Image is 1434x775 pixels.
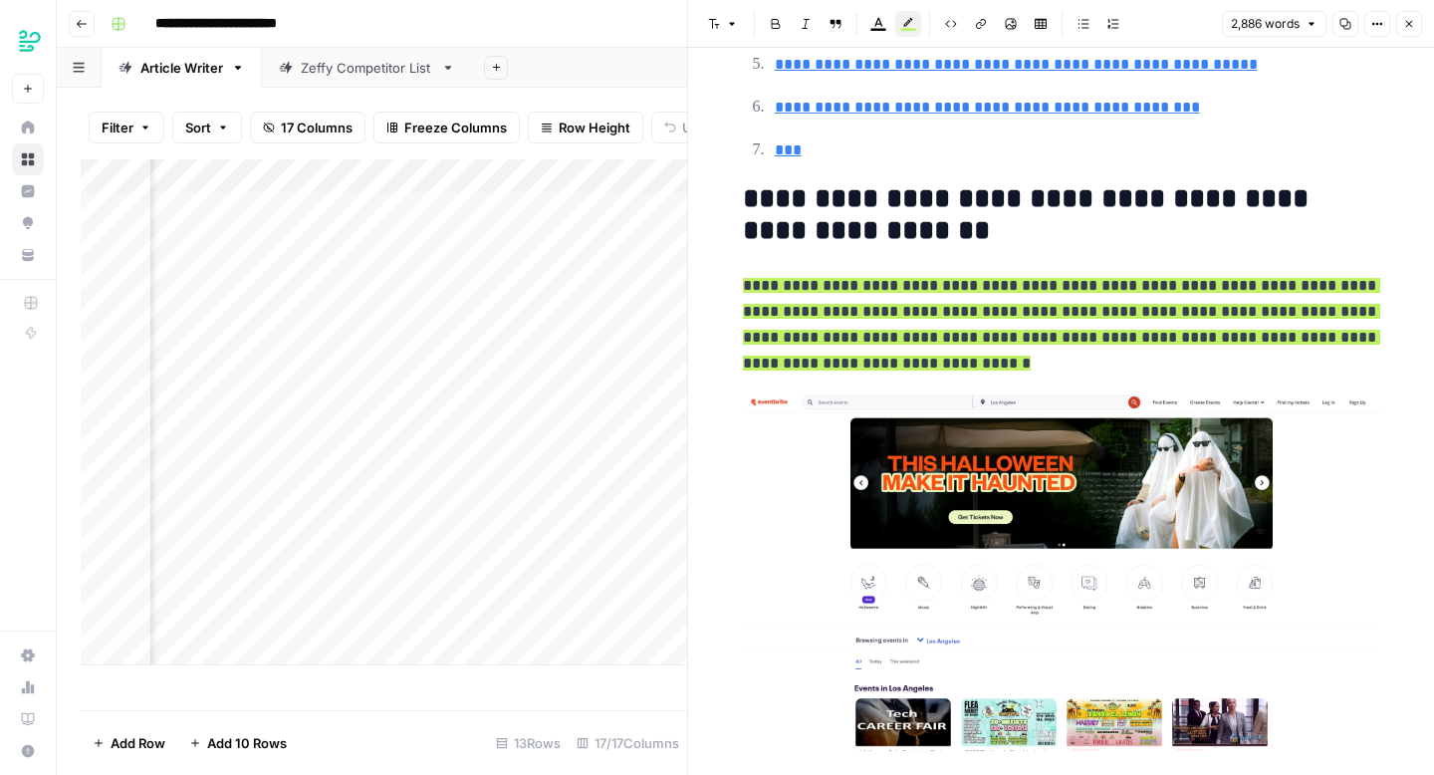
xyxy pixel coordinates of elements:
div: Article Writer [140,58,223,78]
button: 2,886 words [1222,11,1326,37]
a: Learning Hub [12,703,44,735]
span: Filter [102,118,133,137]
a: Settings [12,640,44,671]
a: Browse [12,143,44,175]
button: Filter [89,112,164,143]
button: Add Row [81,727,177,759]
a: Zeffy Competitor List [262,48,472,88]
span: 17 Columns [281,118,353,137]
span: Freeze Columns [404,118,507,137]
span: Add Row [111,733,165,753]
button: Row Height [528,112,643,143]
span: Add 10 Rows [207,733,287,753]
span: 2,886 words [1231,15,1300,33]
button: Workspace: Zeffy [12,16,44,66]
span: Row Height [559,118,630,137]
button: Undo [651,112,729,143]
span: Sort [185,118,211,137]
a: Article Writer [102,48,262,88]
button: Freeze Columns [373,112,520,143]
a: Opportunities [12,207,44,239]
button: Help + Support [12,735,44,767]
img: Zeffy Logo [12,23,48,59]
div: 17/17 Columns [569,727,687,759]
div: 13 Rows [488,727,569,759]
a: Insights [12,175,44,207]
button: Sort [172,112,242,143]
div: Zeffy Competitor List [301,58,433,78]
button: 17 Columns [250,112,365,143]
a: Your Data [12,239,44,271]
a: Usage [12,671,44,703]
a: Home [12,112,44,143]
button: Add 10 Rows [177,727,299,759]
